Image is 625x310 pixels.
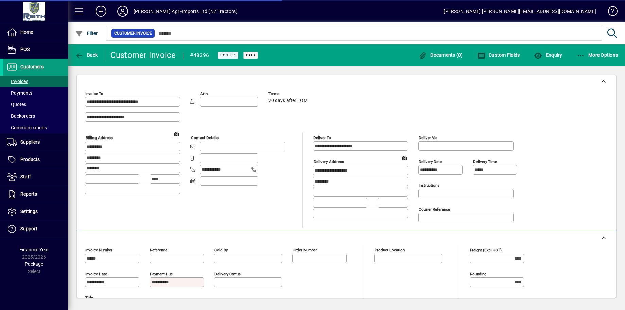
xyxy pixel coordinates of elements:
[3,134,68,151] a: Suppliers
[75,31,98,36] span: Filter
[214,272,241,276] mat-label: Delivery status
[473,159,497,164] mat-label: Delivery time
[19,247,49,252] span: Financial Year
[7,102,26,107] span: Quotes
[532,49,564,61] button: Enquiry
[7,113,35,119] span: Backorders
[268,92,309,96] span: Terms
[603,1,617,23] a: Knowledge Base
[444,6,596,17] div: [PERSON_NAME] [PERSON_NAME][EMAIL_ADDRESS][DOMAIN_NAME]
[470,272,486,276] mat-label: Rounding
[20,29,33,35] span: Home
[399,152,410,163] a: View on map
[150,248,167,252] mat-label: Reference
[171,128,182,139] a: View on map
[3,221,68,238] a: Support
[470,248,502,252] mat-label: Freight (excl GST)
[190,50,209,61] div: #48396
[20,174,31,179] span: Staff
[419,183,439,188] mat-label: Instructions
[3,41,68,58] a: POS
[3,203,68,220] a: Settings
[90,5,112,17] button: Add
[73,27,100,39] button: Filter
[3,151,68,168] a: Products
[3,168,68,185] a: Staff
[220,53,236,58] span: Posted
[419,207,450,212] mat-label: Courier Reference
[3,99,68,110] a: Quotes
[3,122,68,133] a: Communications
[575,49,620,61] button: More Options
[214,248,228,252] mat-label: Sold by
[112,5,134,17] button: Profile
[577,52,618,58] span: More Options
[75,52,98,58] span: Back
[20,191,37,197] span: Reports
[20,226,37,231] span: Support
[313,135,331,140] mat-label: Deliver To
[268,98,308,103] span: 20 days after EOM
[419,52,463,58] span: Documents (0)
[7,79,28,84] span: Invoices
[3,24,68,41] a: Home
[150,272,173,276] mat-label: Payment due
[200,91,208,96] mat-label: Attn
[85,248,112,252] mat-label: Invoice number
[25,261,43,267] span: Package
[246,53,255,58] span: Paid
[293,248,317,252] mat-label: Order number
[419,159,442,164] mat-label: Delivery date
[475,49,522,61] button: Custom Fields
[20,157,40,162] span: Products
[20,47,30,52] span: POS
[419,135,437,140] mat-label: Deliver via
[3,76,68,87] a: Invoices
[110,50,176,61] div: Customer Invoice
[73,49,100,61] button: Back
[20,64,44,69] span: Customers
[68,49,105,61] app-page-header-button: Back
[85,272,107,276] mat-label: Invoice date
[85,91,103,96] mat-label: Invoice To
[85,295,93,300] mat-label: Title
[534,52,562,58] span: Enquiry
[20,139,40,145] span: Suppliers
[477,52,520,58] span: Custom Fields
[7,125,47,130] span: Communications
[7,90,32,96] span: Payments
[3,110,68,122] a: Backorders
[134,6,238,17] div: [PERSON_NAME] Agri-Imports Ltd (NZ Tractors)
[3,186,68,203] a: Reports
[3,87,68,99] a: Payments
[20,209,38,214] span: Settings
[114,30,152,37] span: Customer Invoice
[375,248,405,252] mat-label: Product location
[417,49,465,61] button: Documents (0)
